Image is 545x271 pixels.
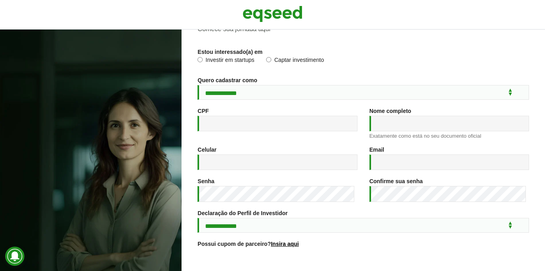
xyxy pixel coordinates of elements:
img: EqSeed Logo [243,4,302,24]
label: Quero cadastrar como [197,77,257,83]
label: Declaração do Perfil de Investidor [197,210,288,216]
label: Estou interessado(a) em [197,49,263,55]
label: Investir em startups [197,57,254,65]
label: Possui cupom de parceiro? [197,241,299,247]
label: Captar investimento [266,57,324,65]
label: CPF [197,108,209,114]
input: Captar investimento [266,57,271,62]
div: Exatamente como está no seu documento oficial [369,133,529,138]
input: Investir em startups [197,57,203,62]
label: Email [369,147,384,152]
label: Celular [197,147,216,152]
a: Insira aqui [271,241,299,247]
label: Nome completo [369,108,411,114]
label: Senha [197,178,214,184]
label: Confirme sua senha [369,178,423,184]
